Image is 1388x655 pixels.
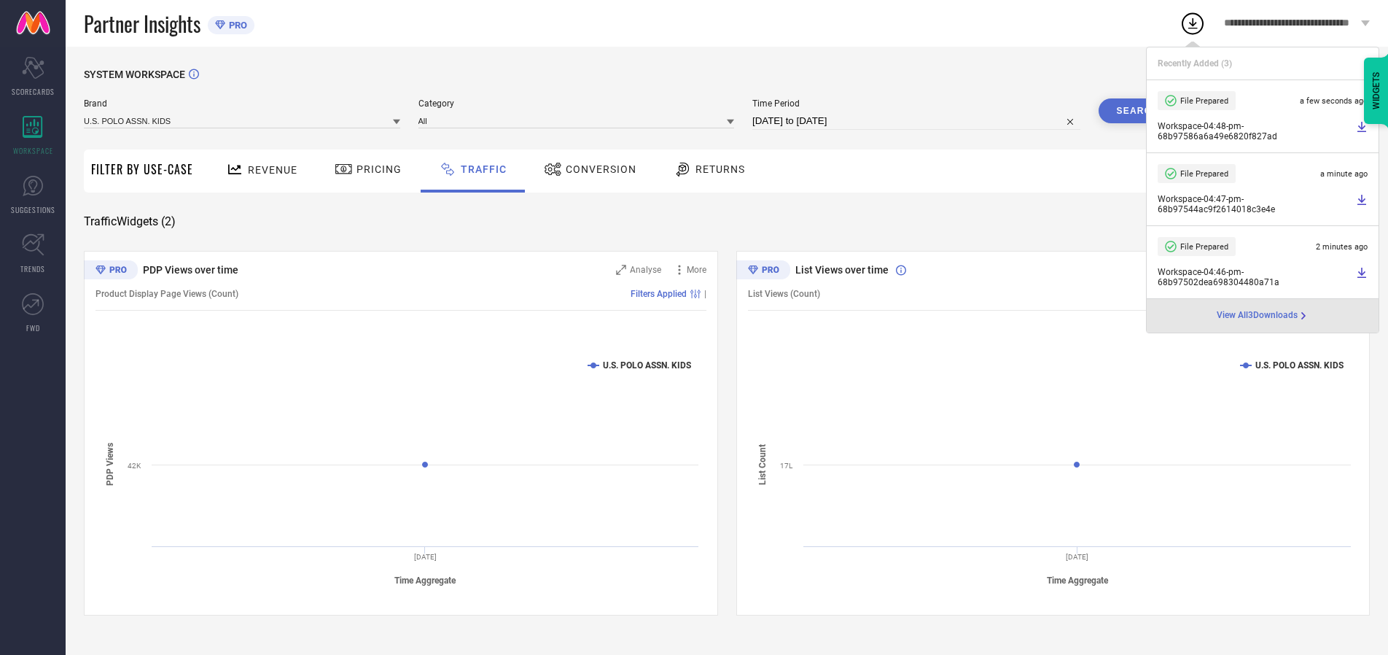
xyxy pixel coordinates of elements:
span: View All 3 Downloads [1217,310,1298,322]
span: PRO [225,20,247,31]
span: Conversion [566,163,636,175]
span: Filters Applied [631,289,687,299]
span: List Views over time [795,264,889,276]
span: FWD [26,322,40,333]
span: Time Period [752,98,1080,109]
div: Premium [84,260,138,282]
span: Brand [84,98,400,109]
span: a few seconds ago [1300,96,1368,106]
svg: Zoom [616,265,626,275]
text: [DATE] [1066,553,1088,561]
span: Workspace - 04:48-pm - 68b97586a6a49e6820f827ad [1158,121,1352,142]
input: Select time period [752,112,1080,130]
a: View All3Downloads [1217,310,1309,322]
div: Premium [736,260,790,282]
span: Filter By Use-Case [91,160,193,178]
span: Pricing [356,163,402,175]
span: List Views (Count) [748,289,820,299]
a: Download [1356,194,1368,214]
text: [DATE] [414,553,437,561]
span: SCORECARDS [12,86,55,97]
span: TRENDS [20,263,45,274]
text: 17L [780,462,793,470]
text: U.S. POLO ASSN. KIDS [1255,360,1344,371]
a: Download [1356,267,1368,287]
span: Recently Added ( 3 ) [1158,58,1232,69]
tspan: Time Aggregate [1046,575,1108,586]
span: Traffic [461,163,507,175]
span: WORKSPACE [13,145,53,156]
a: Download [1356,121,1368,142]
span: PDP Views over time [143,264,238,276]
span: Workspace - 04:47-pm - 68b97544ac9f2614018c3e4e [1158,194,1352,214]
span: More [687,265,706,275]
text: 42K [128,462,141,470]
span: Traffic Widgets ( 2 ) [84,214,176,229]
div: Open download page [1217,310,1309,322]
span: Workspace - 04:46-pm - 68b97502dea698304480a71a [1158,267,1352,287]
span: File Prepared [1180,169,1228,179]
span: SUGGESTIONS [11,204,55,215]
button: Search [1099,98,1177,123]
tspan: List Count [757,444,768,485]
span: Returns [695,163,745,175]
div: Open download list [1180,10,1206,36]
span: Product Display Page Views (Count) [95,289,238,299]
span: SYSTEM WORKSPACE [84,69,185,80]
text: U.S. POLO ASSN. KIDS [603,360,691,371]
span: | [704,289,706,299]
span: Category [418,98,735,109]
span: 2 minutes ago [1316,242,1368,252]
span: Partner Insights [84,9,200,39]
span: Revenue [248,164,297,176]
span: Analyse [630,265,661,275]
tspan: PDP Views [105,443,115,486]
span: File Prepared [1180,242,1228,252]
span: a minute ago [1320,169,1368,179]
tspan: Time Aggregate [394,575,456,586]
span: File Prepared [1180,96,1228,106]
